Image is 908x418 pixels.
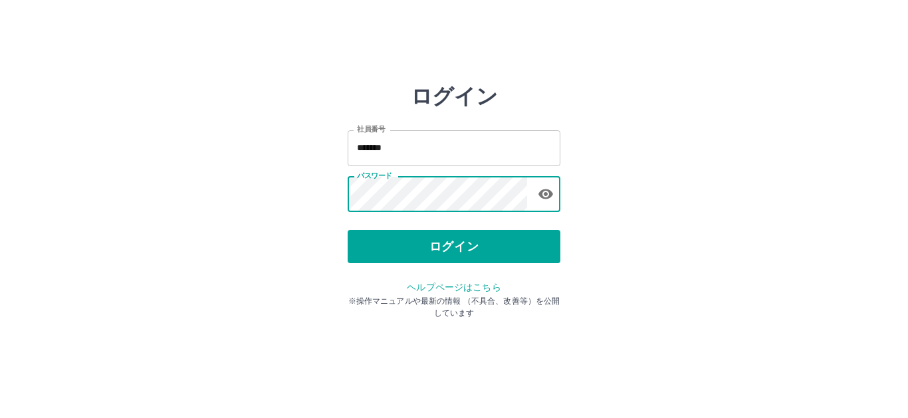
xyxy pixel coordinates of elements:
label: 社員番号 [357,124,385,134]
p: ※操作マニュアルや最新の情報 （不具合、改善等）を公開しています [348,295,560,319]
a: ヘルプページはこちら [407,282,501,292]
label: パスワード [357,171,392,181]
h2: ログイン [411,84,498,109]
button: ログイン [348,230,560,263]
